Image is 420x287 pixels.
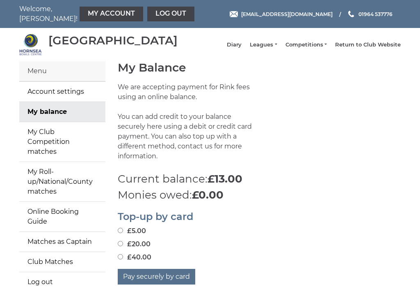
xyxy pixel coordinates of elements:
[118,228,123,233] input: £5.00
[19,232,105,252] a: Matches as Captain
[118,252,151,262] label: £40.00
[118,211,401,222] h2: Top-up by card
[348,11,354,17] img: Phone us
[19,102,105,122] a: My balance
[227,41,242,49] a: Diary
[192,188,224,201] strong: £0.00
[118,171,401,187] p: Current balance:
[241,11,333,17] span: [EMAIL_ADDRESS][DOMAIN_NAME]
[230,10,333,18] a: Email [EMAIL_ADDRESS][DOMAIN_NAME]
[118,269,195,285] button: Pay securely by card
[118,187,401,203] p: Monies owed:
[147,7,194,21] a: Log out
[230,11,238,17] img: Email
[19,4,171,24] nav: Welcome, [PERSON_NAME]!
[19,33,42,56] img: Hornsea Bowls Centre
[19,252,105,272] a: Club Matches
[285,41,327,49] a: Competitions
[118,239,151,249] label: £20.00
[118,241,123,246] input: £20.00
[335,41,401,49] a: Return to Club Website
[358,11,393,17] span: 01964 537776
[19,82,105,102] a: Account settings
[19,202,105,231] a: Online Booking Guide
[118,82,253,171] p: We are accepting payment for Rink fees using an online balance. You can add credit to your balanc...
[118,226,146,236] label: £5.00
[250,41,277,49] a: Leagues
[208,172,242,185] strong: £13.00
[347,10,393,18] a: Phone us 01964 537776
[19,162,105,201] a: My Roll-up/National/County matches
[19,122,105,162] a: My Club Competition matches
[48,34,178,47] div: [GEOGRAPHIC_DATA]
[80,7,143,21] a: My Account
[118,61,401,74] h1: My Balance
[118,254,123,259] input: £40.00
[19,61,105,81] div: Menu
